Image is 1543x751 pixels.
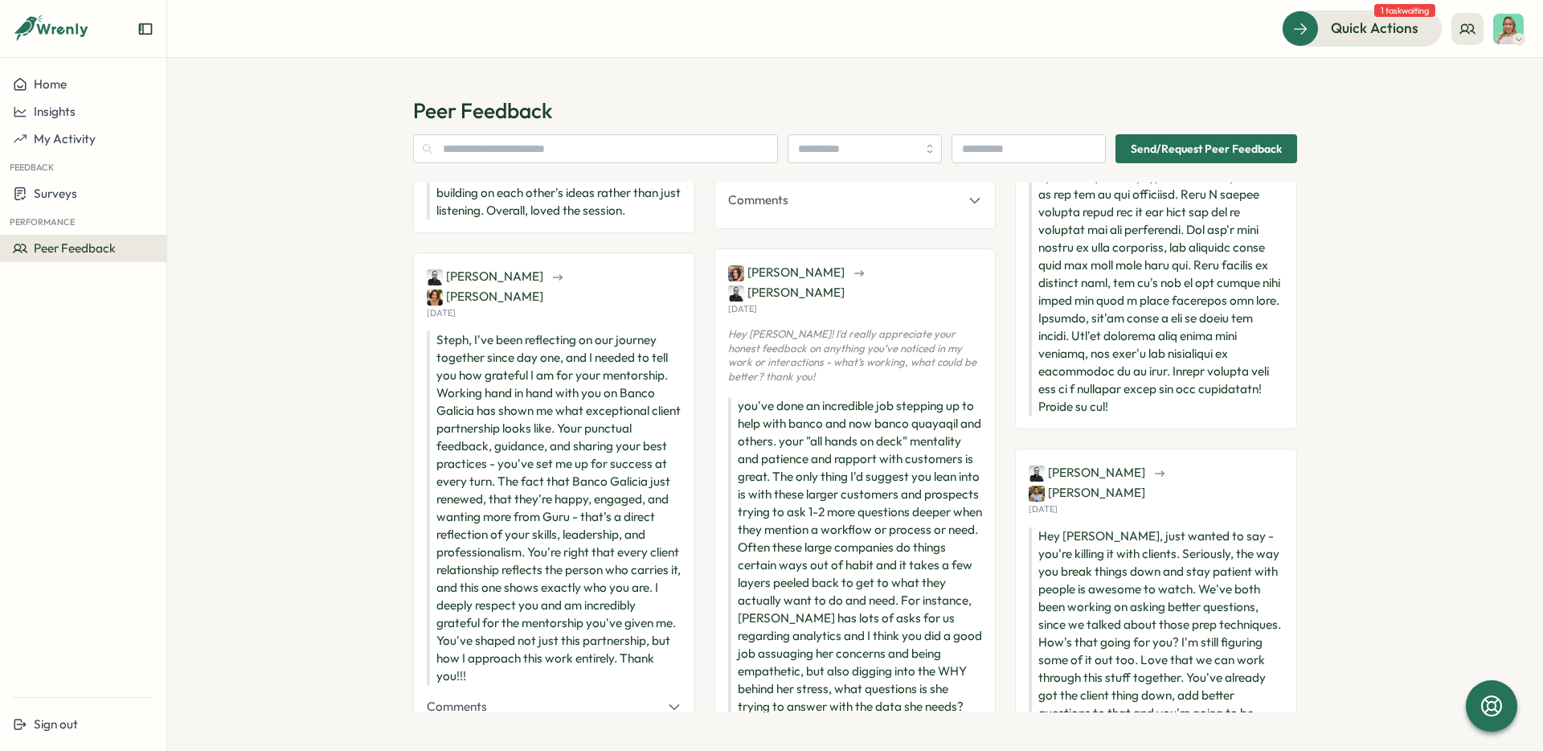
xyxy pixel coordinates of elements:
[1029,466,1045,482] img: Esteban Aguilar
[427,288,543,306] span: [PERSON_NAME]
[427,268,543,285] span: [PERSON_NAME]
[1493,14,1524,44] img: Caroline Krueger
[728,327,983,384] p: Hey [PERSON_NAME]! I’d really appreciate your honest feedback on anything you’ve noticed in my wo...
[427,331,681,685] p: Steph, I've been reflecting on our journey together since day one, and I needed to tell you how g...
[34,716,78,732] span: Sign out
[728,265,744,281] img: Hillary Curran
[728,264,845,281] span: [PERSON_NAME]
[427,698,487,716] span: Comments
[427,269,443,285] img: Esteban Aguilar
[427,698,681,716] button: Comments
[728,304,757,314] p: [DATE]
[1029,504,1058,515] p: [DATE]
[137,21,153,37] button: Expand sidebar
[34,104,76,119] span: Insights
[427,289,443,306] img: Stephanie Hardy
[1374,4,1435,17] span: 1 task waiting
[1029,464,1145,482] span: [PERSON_NAME]
[1115,134,1297,163] button: Send/Request Peer Feedback
[413,96,1297,125] p: Peer Feedback
[34,240,116,256] span: Peer Feedback
[728,191,983,209] button: Comments
[34,76,67,92] span: Home
[728,285,744,302] img: Esteban Aguilar
[34,186,77,201] span: Surveys
[1029,484,1145,502] span: [PERSON_NAME]
[1029,486,1045,502] img: Andrey Mata Castillo
[1282,10,1442,46] button: Quick Actions
[728,191,788,209] span: Comments
[728,284,845,302] span: [PERSON_NAME]
[1331,18,1418,39] span: Quick Actions
[34,131,96,146] span: My Activity
[427,308,456,318] p: [DATE]
[1131,135,1282,162] span: Send/Request Peer Feedback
